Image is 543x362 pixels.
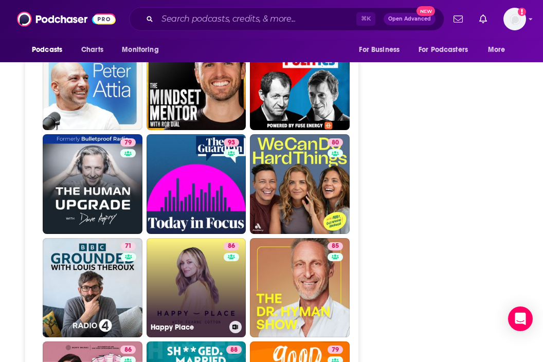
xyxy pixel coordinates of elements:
[388,16,431,22] span: Open Advanced
[475,10,491,28] a: Show notifications dropdown
[352,40,412,60] button: open menu
[356,12,375,26] span: ⌘ K
[147,31,246,131] a: 88
[120,346,136,354] a: 86
[129,7,444,31] div: Search podcasts, credits, & more...
[226,346,242,354] a: 88
[43,134,142,234] a: 79
[332,241,339,251] span: 85
[43,238,142,338] a: 71
[328,242,343,250] a: 85
[157,11,356,27] input: Search podcasts, credits, & more...
[120,138,136,147] a: 79
[147,134,246,234] a: 93
[81,43,103,57] span: Charts
[503,8,526,30] span: Logged in as alignPR
[449,10,467,28] a: Show notifications dropdown
[17,9,116,29] img: Podchaser - Follow, Share and Rate Podcasts
[481,40,518,60] button: open menu
[412,40,483,60] button: open menu
[228,241,235,251] span: 86
[224,138,239,147] a: 93
[75,40,110,60] a: Charts
[115,40,172,60] button: open menu
[419,43,468,57] span: For Podcasters
[121,242,136,250] a: 71
[228,138,235,148] span: 93
[250,134,350,234] a: 80
[122,43,158,57] span: Monitoring
[32,43,62,57] span: Podcasts
[147,238,246,338] a: 86Happy Place
[332,138,339,148] span: 80
[125,241,132,251] span: 71
[488,43,505,57] span: More
[151,323,225,332] h3: Happy Place
[359,43,400,57] span: For Business
[250,31,350,131] a: 95
[503,8,526,30] img: User Profile
[518,8,526,16] svg: Add a profile image
[503,8,526,30] button: Show profile menu
[328,138,343,147] a: 80
[230,345,238,355] span: 88
[224,242,239,250] a: 86
[25,40,76,60] button: open menu
[508,306,533,331] div: Open Intercom Messenger
[124,138,132,148] span: 79
[250,238,350,338] a: 85
[417,6,435,16] span: New
[328,346,343,354] a: 79
[124,345,132,355] span: 86
[384,13,436,25] button: Open AdvancedNew
[332,345,339,355] span: 79
[43,31,142,131] a: 87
